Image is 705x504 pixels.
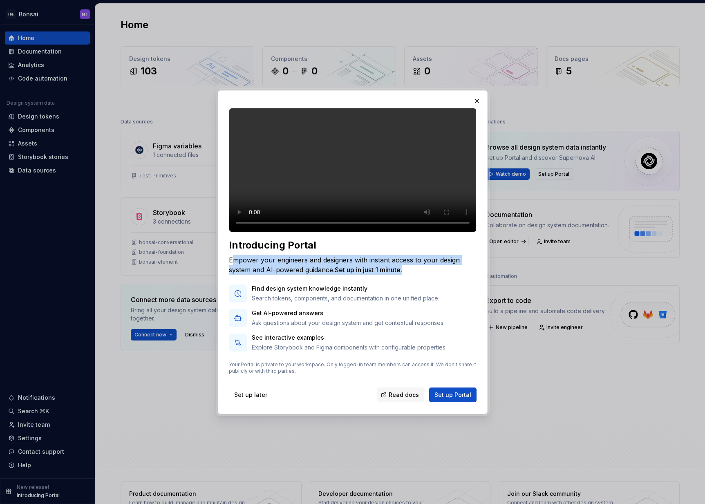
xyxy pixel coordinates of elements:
[434,391,471,399] span: Set up Portal
[252,319,445,327] p: Ask questions about your design system and get contextual responses.
[335,266,402,274] span: Set up in just 1 minute.
[389,391,419,399] span: Read docs
[229,388,273,402] button: Set up later
[252,284,439,293] p: Find design system knowledge instantly
[229,239,477,252] div: Introducing Portal
[252,309,445,317] p: Get AI-powered answers
[252,343,447,352] p: Explore Storybook and Figma components with configurable properties.
[429,388,477,402] button: Set up Portal
[252,334,447,342] p: See interactive examples
[252,294,439,302] p: Search tokens, components, and documentation in one unified place.
[229,255,477,275] div: Empower your engineers and designers with instant access to your design system and AI-powered gui...
[229,361,477,374] p: Your Portal is private to your workspace. Only logged-in team members can access it. We don't sha...
[234,391,267,399] span: Set up later
[377,388,424,402] a: Read docs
